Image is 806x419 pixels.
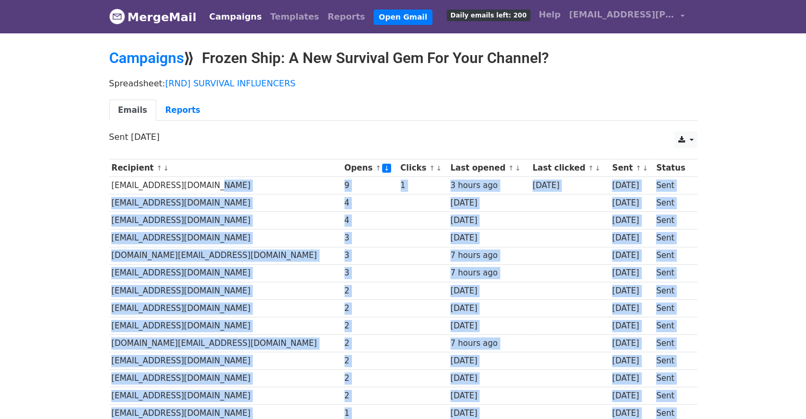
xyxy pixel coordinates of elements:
div: [DATE] [450,390,527,402]
a: Reports [156,100,209,121]
th: Status [653,159,691,177]
td: Sent [653,194,691,212]
div: [DATE] [612,390,651,402]
div: [DATE] [612,249,651,262]
th: Sent [609,159,653,177]
a: ↓ [436,164,442,172]
th: Clicks [398,159,448,177]
td: [EMAIL_ADDRESS][DOMAIN_NAME] [109,177,342,194]
div: [DATE] [612,180,651,192]
span: [EMAIL_ADDRESS][PERSON_NAME][DOMAIN_NAME] [569,8,675,21]
th: Last opened [448,159,530,177]
td: Sent [653,247,691,264]
a: ↑ [588,164,594,172]
div: 2 [344,302,395,315]
a: Templates [266,6,323,28]
td: Sent [653,264,691,282]
a: Reports [323,6,369,28]
a: ↑ [508,164,514,172]
div: [DATE] [612,337,651,350]
td: [EMAIL_ADDRESS][DOMAIN_NAME] [109,229,342,247]
div: 1 [401,180,446,192]
td: [EMAIL_ADDRESS][DOMAIN_NAME] [109,282,342,299]
td: [DOMAIN_NAME][EMAIL_ADDRESS][DOMAIN_NAME] [109,335,342,352]
td: Sent [653,370,691,387]
a: ↓ [382,164,391,173]
div: 4 [344,197,395,209]
th: Last clicked [530,159,609,177]
div: [DATE] [612,267,651,279]
div: [DATE] [450,215,527,227]
a: [RND] SURVIVAL INFLUENCERS [165,78,296,88]
th: Opens [342,159,398,177]
div: [DATE] [450,372,527,385]
td: Sent [653,282,691,299]
p: Sent [DATE] [109,131,697,142]
a: ↓ [163,164,169,172]
td: Sent [653,352,691,370]
td: Sent [653,229,691,247]
a: ↓ [642,164,648,172]
div: Виджет чата [753,368,806,419]
td: Sent [653,177,691,194]
h2: ⟫ Frozen Ship: A New Survival Gem For Your Channel? [109,49,697,67]
div: [DATE] [612,285,651,297]
td: [EMAIL_ADDRESS][DOMAIN_NAME] [109,387,342,405]
div: 2 [344,337,395,350]
td: Sent [653,212,691,229]
div: [DATE] [450,197,527,209]
a: ↑ [429,164,435,172]
td: Sent [653,387,691,405]
div: 3 [344,249,395,262]
a: ↑ [375,164,381,172]
td: [EMAIL_ADDRESS][DOMAIN_NAME] [109,194,342,212]
div: [DATE] [612,197,651,209]
div: [DATE] [450,285,527,297]
a: ↓ [595,164,600,172]
div: [DATE] [450,355,527,367]
iframe: Chat Widget [753,368,806,419]
span: Daily emails left: 200 [447,10,530,21]
div: 2 [344,285,395,297]
div: 3 hours ago [450,180,527,192]
div: 2 [344,372,395,385]
td: Sent [653,335,691,352]
div: 7 hours ago [450,249,527,262]
div: [DATE] [612,215,651,227]
div: [DATE] [533,180,607,192]
div: [DATE] [612,372,651,385]
div: [DATE] [450,320,527,332]
img: MergeMail logo [109,8,125,24]
td: [EMAIL_ADDRESS][DOMAIN_NAME] [109,212,342,229]
p: Spreadsheet: [109,78,697,89]
td: [EMAIL_ADDRESS][DOMAIN_NAME] [109,352,342,370]
a: ↓ [515,164,521,172]
div: [DATE] [612,302,651,315]
a: Help [535,4,565,25]
div: 4 [344,215,395,227]
td: [EMAIL_ADDRESS][DOMAIN_NAME] [109,370,342,387]
td: [EMAIL_ADDRESS][DOMAIN_NAME] [109,264,342,282]
td: Sent [653,317,691,334]
div: 3 [344,232,395,244]
a: Emails [109,100,156,121]
th: Recipient [109,159,342,177]
a: Campaigns [205,6,266,28]
a: Campaigns [109,49,184,67]
div: [DATE] [612,320,651,332]
div: 2 [344,320,395,332]
td: Sent [653,299,691,317]
td: [DOMAIN_NAME][EMAIL_ADDRESS][DOMAIN_NAME] [109,247,342,264]
div: 3 [344,267,395,279]
td: [EMAIL_ADDRESS][DOMAIN_NAME] [109,317,342,334]
div: 7 hours ago [450,267,527,279]
td: [EMAIL_ADDRESS][DOMAIN_NAME] [109,299,342,317]
a: Daily emails left: 200 [442,4,535,25]
a: ↑ [156,164,162,172]
div: 9 [344,180,395,192]
div: [DATE] [612,232,651,244]
a: [EMAIL_ADDRESS][PERSON_NAME][DOMAIN_NAME] [565,4,689,29]
a: MergeMail [109,6,197,28]
div: 7 hours ago [450,337,527,350]
div: 2 [344,390,395,402]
